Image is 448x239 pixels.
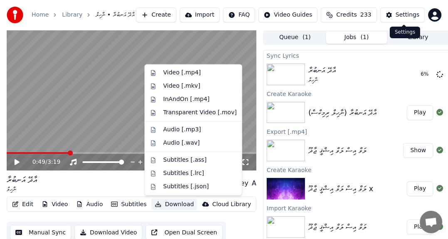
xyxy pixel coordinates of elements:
div: އާދޭ އަނބުރާ [308,64,336,76]
div: A [252,178,256,188]
div: Key [236,178,248,188]
div: ލަވް އިސް ލަވް އިޝްޤީ ޖާދޫ [308,145,366,156]
div: Subtitles [.ass] [163,156,206,164]
button: FAQ [223,7,255,22]
button: Play [407,181,433,196]
span: Credits [336,11,356,19]
a: Library [62,11,82,19]
div: Settings [390,27,420,38]
div: އާދޭ އަނބުރާ [7,174,37,185]
button: Subtitles [108,199,150,210]
button: Play [407,219,433,234]
button: Jobs [326,32,387,44]
div: Subtitles [.json] [163,182,209,191]
div: Transparent Video [.mov] [163,108,237,117]
button: Edit [9,199,37,210]
button: Import [180,7,220,22]
span: 0:49 [32,158,45,166]
button: Play [407,105,433,120]
button: Video [38,199,71,210]
span: 233 [360,11,371,19]
div: Subtitles [.lrc] [163,169,204,177]
nav: breadcrumb [32,11,134,19]
img: youka [7,7,23,23]
div: / [32,158,52,166]
div: ލަވް އިސް ލަވް އިޝްޤީ ޖާދޫ [308,221,366,233]
span: 3:19 [47,158,60,166]
button: Audio [73,199,106,210]
button: Download [151,199,197,210]
span: ( 1 ) [302,33,311,42]
span: ( 1 ) [361,33,369,42]
button: Create [136,7,176,22]
button: Credits233 [321,7,376,22]
div: Audio [.mp3] [163,126,201,134]
span: އާދޭ އަނބުރާ • ނާހިލް [96,11,134,19]
button: Show [403,143,433,158]
div: InAndOn [.mp4] [163,95,210,103]
div: Open chat [420,211,442,233]
div: Video [.mp4] [163,69,200,77]
div: Audio [.wav] [163,139,200,147]
div: 6 % [421,71,433,78]
div: Cloud Library [212,200,251,209]
div: ލަވް އިސް ލަވް އިޝްޤީ ޖާދޫ x [308,183,373,195]
div: އާދޭ އަނބުރާ (ނާހިލް ރިމިކްސް) [308,107,376,118]
div: ނާހިލް [308,76,336,84]
div: Settings [396,11,419,19]
div: Video [.mkv] [163,82,200,90]
div: ނާހިލް [7,185,37,194]
button: Video Guides [258,7,317,22]
a: Home [32,11,49,19]
button: Queue [264,32,326,44]
button: Settings [380,7,425,22]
